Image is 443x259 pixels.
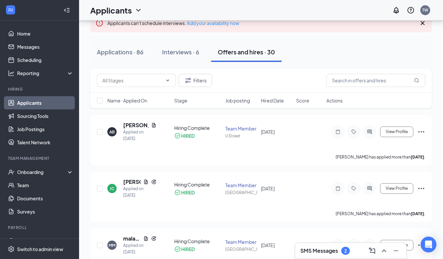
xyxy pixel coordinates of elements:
div: Offers and hires · 30 [218,48,275,56]
div: Hiring Complete [174,181,221,188]
h1: Applicants [90,5,132,16]
p: [PERSON_NAME] has applied more than . [336,154,425,160]
a: Messages [17,40,73,53]
span: [DATE] [261,242,275,248]
div: [GEOGRAPHIC_DATA] [225,190,257,195]
div: MM [109,243,115,248]
a: Applicants [17,96,73,109]
svg: Tag [350,186,358,191]
input: All Stages [102,77,162,84]
svg: QuestionInfo [407,6,415,14]
div: Hiring [8,86,72,92]
div: Team Management [8,156,72,161]
svg: Analysis [8,70,14,76]
a: Documents [17,192,73,205]
svg: Error [96,19,103,27]
div: Applications · 86 [97,48,144,56]
svg: ChevronDown [165,78,170,83]
span: Score [296,97,309,104]
div: Team Member [225,125,257,132]
svg: Note [334,186,342,191]
button: View Profile [380,183,413,194]
a: Surveys [17,205,73,218]
input: Search in offers and hires [326,74,425,87]
svg: Reapply [151,236,156,241]
div: Switch to admin view [17,246,63,252]
div: TW [422,7,428,13]
div: Interviews · 6 [162,48,199,56]
a: Sourcing Tools [17,109,73,123]
svg: CheckmarkCircle [174,189,181,196]
b: [DATE] [411,155,424,159]
a: Talent Network [17,136,73,149]
span: Job posting [225,97,250,104]
button: ChevronUp [379,245,389,256]
svg: Document [143,179,149,185]
svg: Ellipses [417,241,425,249]
span: Hired Date [261,97,284,104]
button: Minimize [391,245,401,256]
span: [DATE] [261,186,275,191]
a: Home [17,27,73,40]
span: View Profile [386,129,408,134]
div: AB [109,129,115,135]
div: U Street [225,133,257,139]
svg: Cross [419,19,427,27]
svg: Ellipses [417,185,425,192]
div: HIRED [181,132,195,139]
svg: CheckmarkCircle [174,246,181,252]
h5: malaysha mclaren [123,235,141,242]
div: Applied on [DATE] [123,129,156,142]
a: Team [17,179,73,192]
div: Applied on [DATE] [123,186,156,199]
span: Name · Applied On [107,97,147,104]
div: Applied on [DATE] [123,242,156,255]
div: Hiring Complete [174,125,221,131]
div: Team Member [225,182,257,188]
svg: Ellipses [417,128,425,136]
h5: [PERSON_NAME] [123,122,149,129]
svg: UserCheck [8,169,14,175]
div: Team Member [225,239,257,245]
svg: ActiveChat [366,186,374,191]
button: Filter Filters [179,74,212,87]
a: PayrollCrown [17,235,73,248]
svg: CheckmarkCircle [174,132,181,139]
p: [PERSON_NAME] has applied more than . [336,211,425,216]
svg: Document [143,236,149,241]
div: Onboarding [17,169,68,175]
div: 2 [344,248,347,254]
span: Actions [326,97,343,104]
svg: Reapply [151,179,156,185]
svg: Minimize [392,247,400,255]
svg: Settings [8,246,14,252]
svg: MagnifyingGlass [414,78,419,83]
svg: Tag [350,129,358,134]
div: JC [110,186,114,191]
svg: WorkstreamLogo [7,7,14,13]
div: Payroll [8,225,72,230]
svg: Collapse [64,7,70,14]
svg: ActiveChat [366,129,374,134]
a: Add your availability now [187,20,239,26]
span: Applicants can't schedule interviews. [107,20,239,26]
svg: ComposeMessage [368,247,376,255]
svg: ChevronUp [380,247,388,255]
div: Open Intercom Messenger [421,237,436,252]
div: Reporting [17,70,74,76]
div: Hiring Complete [174,238,221,245]
h5: [PERSON_NAME] [123,178,141,186]
button: View Profile [380,127,413,137]
div: HIRED [181,246,195,252]
span: Stage [174,97,187,104]
b: [DATE] [411,211,424,216]
svg: Notifications [392,6,400,14]
button: ComposeMessage [367,245,377,256]
div: [GEOGRAPHIC_DATA] [225,246,257,252]
button: View Profile [380,240,413,250]
a: Scheduling [17,53,73,67]
svg: Filter [184,76,192,84]
span: [DATE] [261,129,275,135]
h3: SMS Messages [300,247,338,254]
a: Job Postings [17,123,73,136]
